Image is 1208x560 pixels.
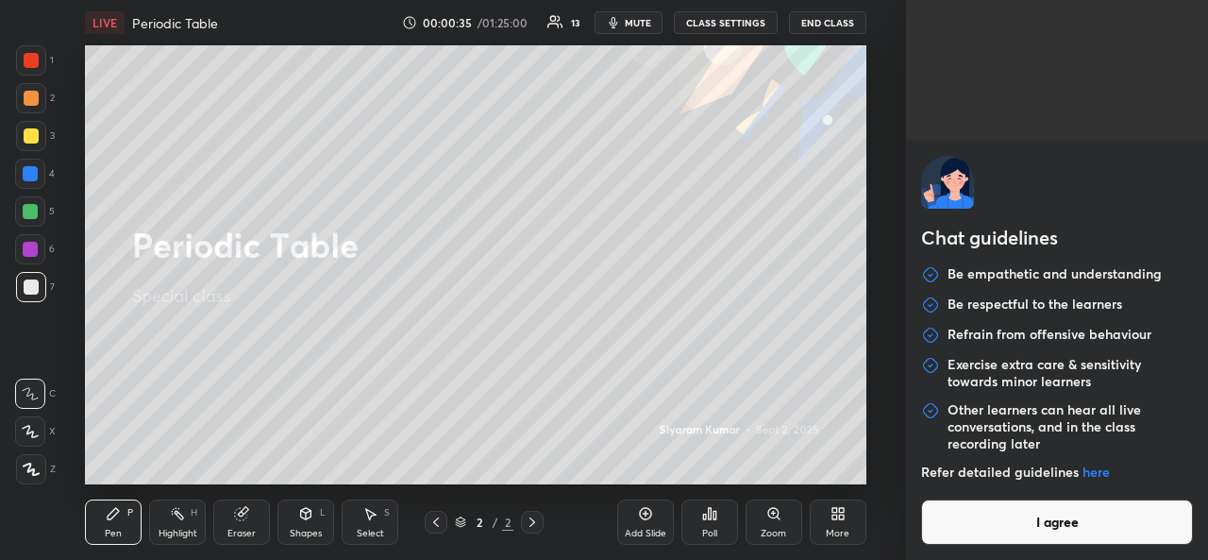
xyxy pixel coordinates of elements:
[15,416,56,447] div: X
[921,464,1193,481] p: Refer detailed guidelines
[320,508,326,518] div: L
[948,401,1193,452] p: Other learners can hear all live conversations, and in the class recording later
[105,529,122,538] div: Pen
[290,529,322,538] div: Shapes
[16,83,55,113] div: 2
[625,16,651,29] span: mute
[571,18,579,27] div: 13
[16,454,56,484] div: Z
[470,517,489,528] div: 2
[15,196,55,227] div: 5
[493,517,498,528] div: /
[15,379,56,409] div: C
[761,529,786,538] div: Zoom
[15,234,55,264] div: 6
[674,11,778,34] button: CLASS SETTINGS
[127,508,133,518] div: P
[948,356,1193,390] p: Exercise extra care & sensitivity towards minor learners
[15,159,55,189] div: 4
[16,272,55,302] div: 7
[16,121,55,151] div: 3
[85,11,125,34] div: LIVE
[595,11,663,34] button: mute
[789,11,866,34] button: End Class
[159,529,197,538] div: Highlight
[227,529,256,538] div: Eraser
[948,265,1162,284] p: Be empathetic and understanding
[1082,463,1110,481] a: here
[384,508,390,518] div: S
[502,514,513,531] div: 2
[948,296,1122,314] p: Be respectful to the learners
[625,529,666,538] div: Add Slide
[702,529,717,538] div: Poll
[921,500,1193,545] button: I agree
[948,326,1151,345] p: Refrain from offensive behaviour
[132,14,218,32] h4: Periodic Table
[357,529,384,538] div: Select
[921,224,1193,256] h2: Chat guidelines
[826,529,849,538] div: More
[16,45,54,76] div: 1
[191,508,197,518] div: H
